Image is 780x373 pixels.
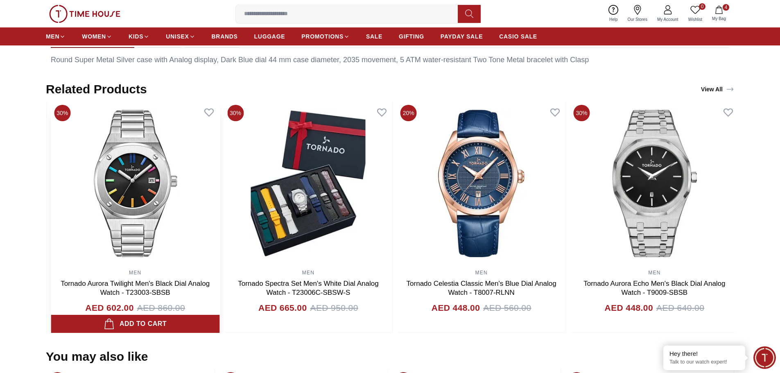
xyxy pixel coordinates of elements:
h4: AED 602.00 [85,301,133,314]
a: Tornado Aurora Echo Men's Black Dial Analog Watch - T9009-SBSB [583,280,725,296]
a: MEN [46,29,66,44]
span: GIFTING [399,32,424,41]
div: Hey there! [669,350,739,358]
span: UNISEX [166,32,189,41]
span: 0 [699,3,705,10]
a: Tornado Spectra Set Men's White Dial Analog Watch - T23006C-SBSW-S [238,280,378,296]
span: Our Stores [624,16,651,23]
span: SALE [366,32,382,41]
div: View All [701,85,734,93]
span: KIDS [129,32,143,41]
span: AED 640.00 [656,301,704,314]
img: Tornado Aurora Twilight Men's Black Dial Analog Watch - T23003-SBSB [51,102,219,265]
span: PROMOTIONS [301,32,344,41]
span: LUGGAGE [254,32,285,41]
h4: AED 448.00 [605,301,653,314]
a: MEN [648,270,660,276]
a: SALE [366,29,382,44]
span: Help [606,16,621,23]
a: GIFTING [399,29,424,44]
span: BRANDS [212,32,238,41]
span: My Bag [709,16,729,22]
a: WOMEN [82,29,112,44]
button: 4My Bag [707,4,731,23]
h2: You may also like [46,349,148,364]
div: Add to cart [104,318,167,330]
a: View All [699,84,736,95]
span: CASIO SALE [499,32,537,41]
a: Tornado Celestia Classic Men's Blue Dial Analog Watch - T8007-RLNN [407,280,556,296]
a: Tornado Aurora Twilight Men's Black Dial Analog Watch - T23003-SBSB [61,280,210,296]
a: KIDS [129,29,149,44]
span: 4 [723,4,729,11]
span: 30% [227,105,244,121]
h2: Related Products [46,82,147,97]
span: 30% [54,105,70,121]
a: PROMOTIONS [301,29,350,44]
span: AED 860.00 [137,301,185,314]
a: UNISEX [166,29,195,44]
h4: AED 448.00 [432,301,480,314]
span: PAYDAY SALE [441,32,483,41]
img: Tornado Spectra Set Men's White Dial Analog Watch - T23006C-SBSW-S [224,102,393,265]
span: 30% [574,105,590,121]
img: ... [49,5,120,23]
span: Wishlist [685,16,705,23]
img: Tornado Celestia Classic Men's Blue Dial Analog Watch - T8007-RLNN [397,102,566,265]
p: Talk to our watch expert! [669,359,739,366]
a: Help [604,3,623,24]
a: PAYDAY SALE [441,29,483,44]
span: AED 560.00 [483,301,531,314]
img: Tornado Aurora Echo Men's Black Dial Analog Watch - T9009-SBSB [570,102,739,265]
button: Add to cart [51,315,219,333]
a: MEN [475,270,488,276]
a: 0Wishlist [683,3,707,24]
a: MEN [302,270,314,276]
h4: AED 665.00 [258,301,307,314]
a: BRANDS [212,29,238,44]
a: LUGGAGE [254,29,285,44]
a: MEN [129,270,141,276]
span: My Account [654,16,682,23]
span: MEN [46,32,59,41]
span: 20% [400,105,417,121]
a: Our Stores [623,3,652,24]
span: AED 950.00 [310,301,358,314]
a: CASIO SALE [499,29,537,44]
div: Round Super Metal Silver case with Analog display, Dark Blue dial 44 mm case diameter, 2035 movem... [51,54,729,66]
span: WOMEN [82,32,106,41]
div: Chat Widget [753,346,776,369]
